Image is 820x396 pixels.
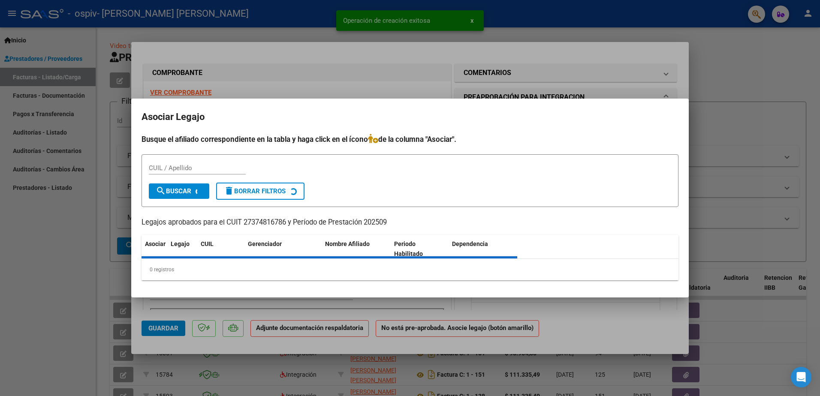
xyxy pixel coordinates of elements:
h4: Busque el afiliado correspondiente en la tabla y haga click en el ícono de la columna "Asociar". [142,134,678,145]
span: Nombre Afiliado [325,240,370,247]
h2: Asociar Legajo [142,109,678,125]
datatable-header-cell: Periodo Habilitado [391,235,449,263]
datatable-header-cell: Legajo [167,235,197,263]
span: Legajo [171,240,190,247]
span: CUIL [201,240,214,247]
span: Borrar Filtros [224,187,286,195]
datatable-header-cell: Gerenciador [244,235,322,263]
span: Gerenciador [248,240,282,247]
datatable-header-cell: Dependencia [449,235,518,263]
mat-icon: search [156,186,166,196]
button: Borrar Filtros [216,183,304,200]
datatable-header-cell: Asociar [142,235,167,263]
div: Open Intercom Messenger [791,367,811,387]
button: Buscar [149,183,209,199]
span: Dependencia [452,240,488,247]
span: Periodo Habilitado [394,240,423,257]
p: Legajos aprobados para el CUIT 27374816786 y Período de Prestación 202509 [142,217,678,228]
mat-icon: delete [224,186,234,196]
div: 0 registros [142,259,678,280]
span: Buscar [156,187,191,195]
span: Asociar [145,240,166,247]
datatable-header-cell: Nombre Afiliado [322,235,391,263]
datatable-header-cell: CUIL [197,235,244,263]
